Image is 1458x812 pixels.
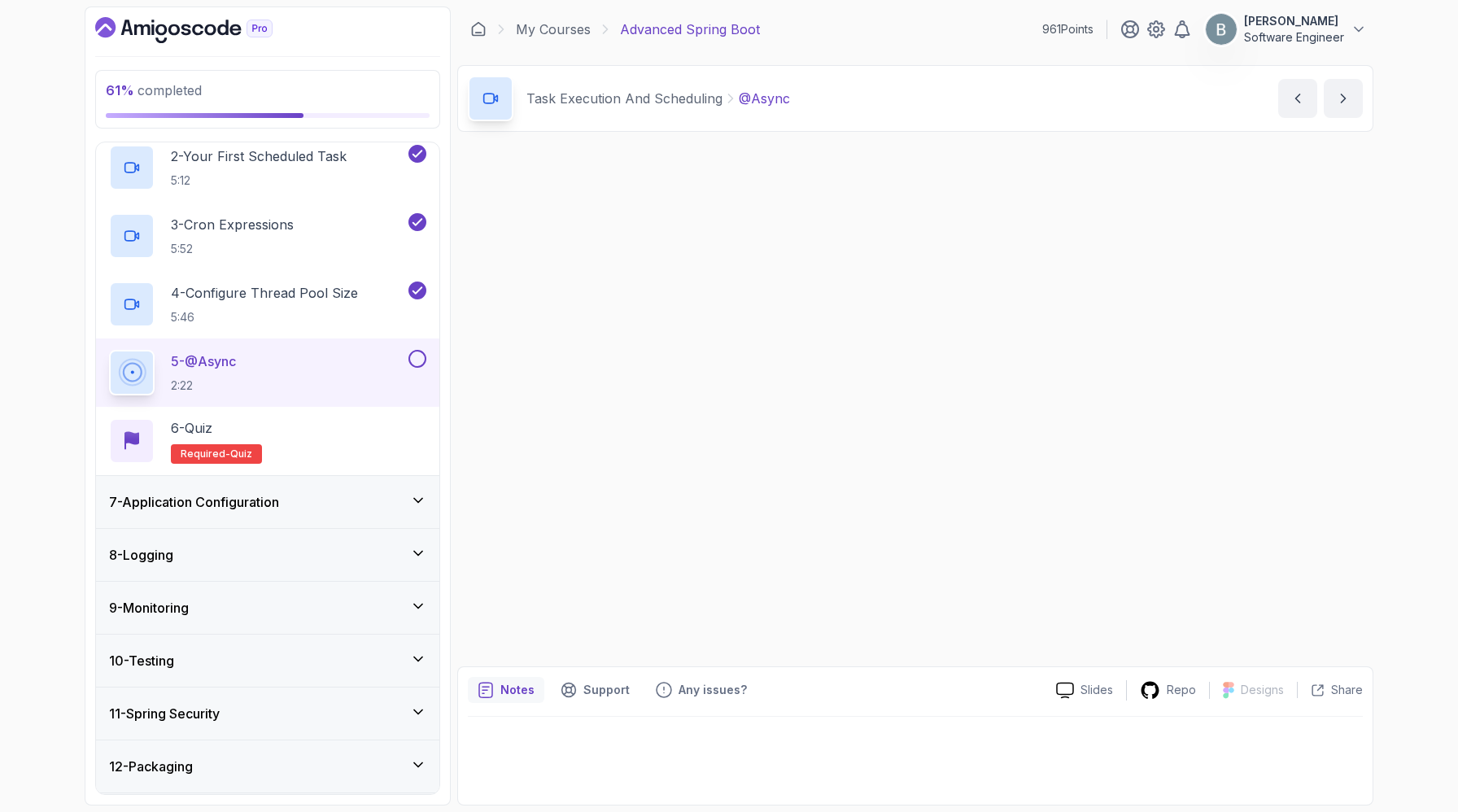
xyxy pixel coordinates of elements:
[646,677,757,703] button: Feedback button
[1331,682,1363,698] p: Share
[1080,682,1113,698] p: Slides
[1205,13,1367,46] button: user profile image[PERSON_NAME]Software Engineer
[516,20,591,39] a: My Courses
[109,651,174,670] h3: 10 - Testing
[171,172,347,189] p: 5:12
[468,677,544,703] button: notes button
[109,213,426,259] button: 3-Cron Expressions5:52
[109,145,426,190] button: 2-Your First Scheduled Task5:12
[96,582,439,634] button: 9-Monitoring
[109,757,193,776] h3: 12 - Packaging
[470,21,487,37] a: Dashboard
[620,20,760,39] p: Advanced Spring Boot
[500,682,535,698] p: Notes
[1167,682,1196,698] p: Repo
[1278,79,1317,118] button: previous content
[109,704,220,723] h3: 11 - Spring Security
[106,82,134,98] span: 61 %
[96,529,439,581] button: 8-Logging
[109,598,189,618] h3: 9 - Monitoring
[171,309,358,325] p: 5:46
[1042,21,1093,37] p: 961 Points
[1241,682,1284,698] p: Designs
[1206,14,1237,45] img: user profile image
[1297,682,1363,698] button: Share
[109,492,279,512] h3: 7 - Application Configuration
[106,82,202,98] span: completed
[171,146,347,166] p: 2 - Your First Scheduled Task
[109,418,426,464] button: 6-QuizRequired-quiz
[526,89,722,108] p: Task Execution And Scheduling
[96,635,439,687] button: 10-Testing
[171,241,294,257] p: 5:52
[1244,13,1344,29] p: [PERSON_NAME]
[171,215,294,234] p: 3 - Cron Expressions
[679,682,747,698] p: Any issues?
[1127,680,1209,701] a: Repo
[1244,29,1344,46] p: Software Engineer
[96,740,439,792] button: 12-Packaging
[109,350,426,395] button: 5-@Async2:22
[96,476,439,528] button: 7-Application Configuration
[109,282,426,327] button: 4-Configure Thread Pool Size5:46
[1043,682,1126,699] a: Slides
[96,688,439,740] button: 11-Spring Security
[1324,79,1363,118] button: next content
[181,447,230,461] span: Required-
[551,677,640,703] button: Support button
[739,89,790,108] p: @Async
[109,545,173,565] h3: 8 - Logging
[171,378,236,394] p: 2:22
[171,283,358,303] p: 4 - Configure Thread Pool Size
[171,418,212,438] p: 6 - Quiz
[95,17,310,43] a: Dashboard
[583,682,630,698] p: Support
[230,447,252,461] span: quiz
[171,351,236,371] p: 5 - @Async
